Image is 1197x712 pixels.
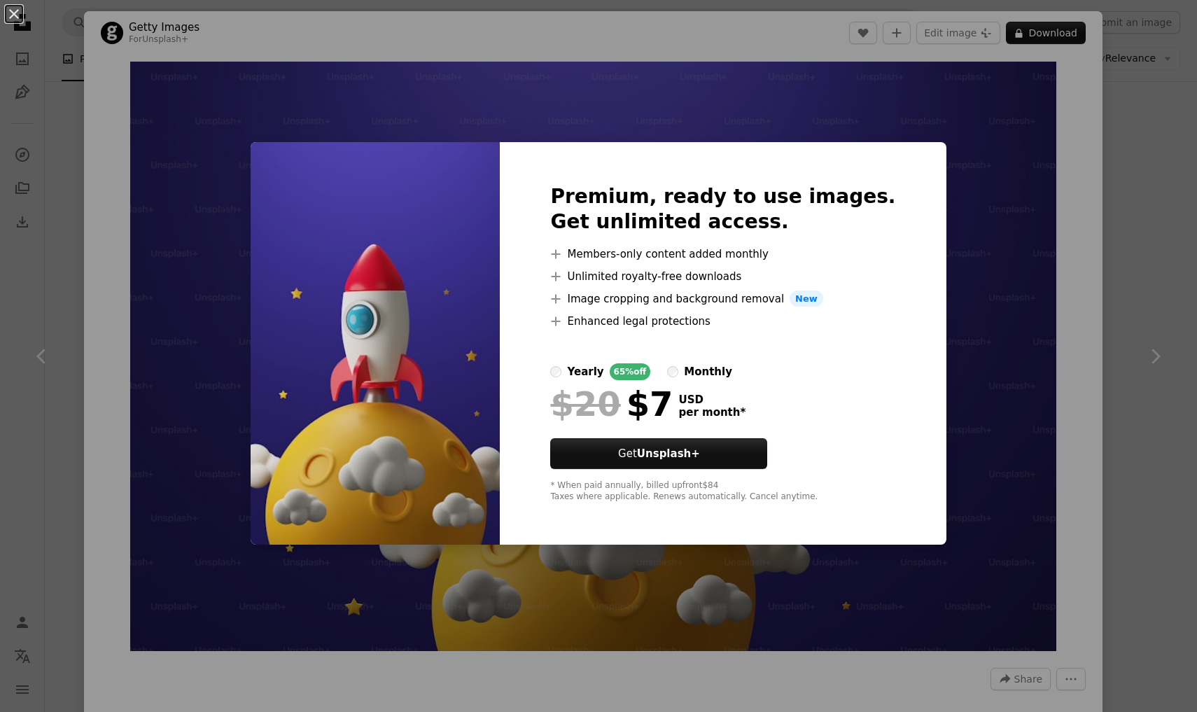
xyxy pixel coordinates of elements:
div: yearly [567,363,603,380]
div: * When paid annually, billed upfront $84 Taxes where applicable. Renews automatically. Cancel any... [550,480,895,503]
li: Unlimited royalty-free downloads [550,268,895,285]
input: yearly65%off [550,366,561,377]
button: GetUnsplash+ [550,438,767,469]
div: $7 [550,386,673,422]
span: USD [678,393,745,406]
div: monthly [684,363,732,380]
strong: Unsplash+ [637,447,700,460]
input: monthly [667,366,678,377]
div: 65% off [610,363,651,380]
span: per month * [678,406,745,419]
img: premium_photo-1682309732334-9e81633dc750 [251,142,500,545]
span: $20 [550,386,620,422]
li: Members-only content added monthly [550,246,895,263]
h2: Premium, ready to use images. Get unlimited access. [550,184,895,235]
li: Enhanced legal protections [550,313,895,330]
span: New [790,291,823,307]
li: Image cropping and background removal [550,291,895,307]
